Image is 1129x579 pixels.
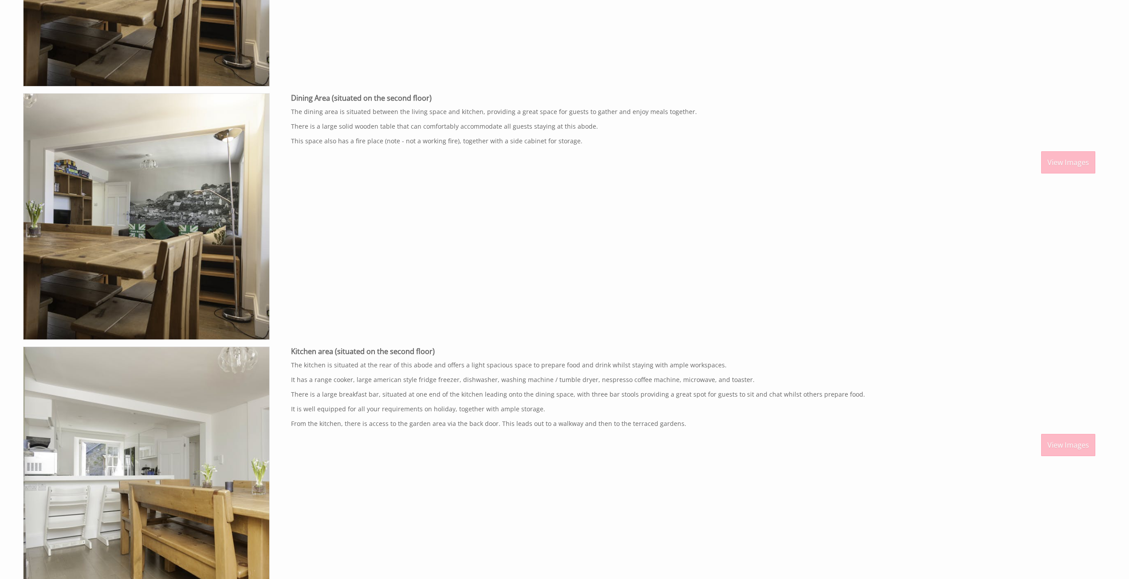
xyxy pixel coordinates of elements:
[291,107,1095,116] p: The dining area is situated between the living space and kitchen, providing a great space for gue...
[291,405,1095,413] p: It is well equipped for all your requirements on holiday, together with ample storage.
[24,94,269,339] img: Dining Area (situated on the second floor)
[291,93,1095,103] h3: Dining Area (situated on the second floor)
[1041,151,1095,173] a: View Images
[291,375,1095,384] p: It has a range cooker, large american style fridge freezer, dishwasher, washing machine / tumble ...
[291,137,1095,145] p: This space also has a fire place (note - not a working fire), together with a side cabinet for st...
[291,122,1095,130] p: There is a large solid wooden table that can comfortably accommodate all guests staying at this a...
[291,361,1095,369] p: The kitchen is situated at the rear of this abode and offers a light spacious space to prepare fo...
[1041,434,1095,456] a: View Images
[291,390,1095,398] p: There is a large breakfast bar, situated at one end of the kitchen leading onto the dining space,...
[291,419,1095,428] p: From the kitchen, there is access to the garden area via the back door. This leads out to a walkw...
[291,347,1095,356] h3: Kitchen area (situated on the second floor)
